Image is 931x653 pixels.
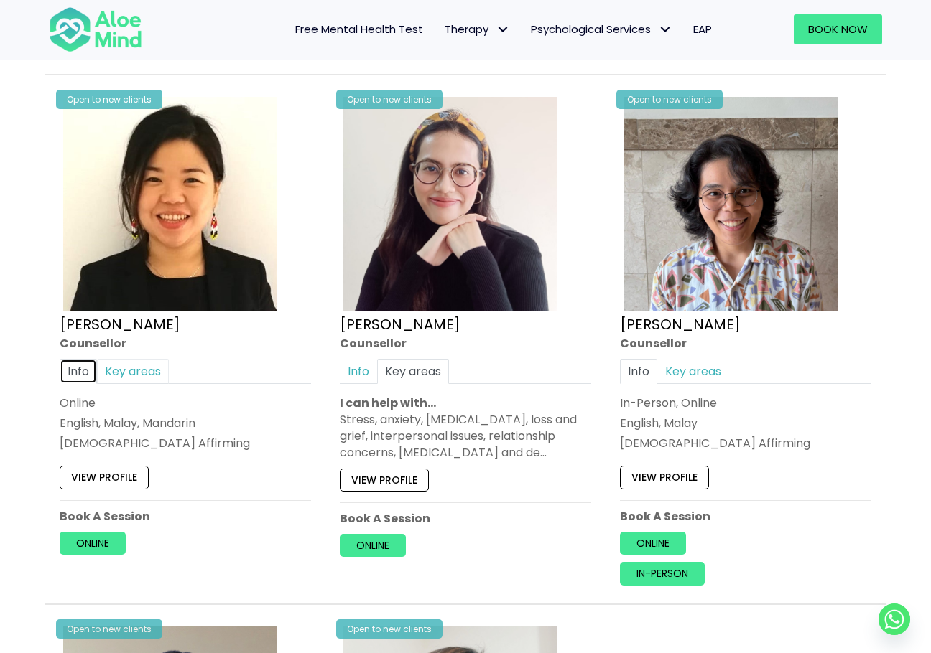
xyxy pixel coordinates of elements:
[445,22,509,37] span: Therapy
[340,469,429,492] a: View profile
[343,97,557,311] img: Therapist Photo Update
[60,335,311,352] div: Counsellor
[654,19,675,40] span: Psychological Services: submenu
[340,395,591,411] p: I can help with…
[340,534,406,557] a: Online
[336,90,443,109] div: Open to new clients
[377,359,449,384] a: Key areas
[879,603,910,635] a: Whatsapp
[60,466,149,489] a: View profile
[808,22,868,37] span: Book Now
[620,314,741,334] a: [PERSON_NAME]
[693,22,712,37] span: EAP
[620,508,871,525] p: Book A Session
[620,395,871,411] div: In-Person, Online
[97,359,169,384] a: Key areas
[620,532,686,555] a: Online
[63,97,277,311] img: Karen Counsellor
[520,14,682,44] a: Psychological ServicesPsychological Services: submenu
[794,14,882,44] a: Book Now
[56,619,162,639] div: Open to new clients
[340,411,591,461] div: Stress, anxiety, [MEDICAL_DATA], loss and grief, interpersonal issues, relationship concerns, [ME...
[295,22,423,37] span: Free Mental Health Test
[60,415,311,431] p: English, Malay, Mandarin
[531,22,672,37] span: Psychological Services
[620,359,657,384] a: Info
[60,435,311,451] div: [DEMOGRAPHIC_DATA] Affirming
[624,97,838,311] img: zafeera counsellor
[620,435,871,451] div: [DEMOGRAPHIC_DATA] Affirming
[620,466,709,489] a: View profile
[434,14,520,44] a: TherapyTherapy: submenu
[492,19,513,40] span: Therapy: submenu
[284,14,434,44] a: Free Mental Health Test
[620,415,871,431] p: English, Malay
[340,314,460,334] a: [PERSON_NAME]
[161,14,723,44] nav: Menu
[60,395,311,411] div: Online
[49,6,142,53] img: Aloe mind Logo
[60,532,126,555] a: Online
[60,314,180,334] a: [PERSON_NAME]
[336,619,443,639] div: Open to new clients
[60,359,97,384] a: Info
[60,508,311,525] p: Book A Session
[56,90,162,109] div: Open to new clients
[620,562,705,585] a: In-person
[340,510,591,527] p: Book A Session
[657,359,729,384] a: Key areas
[340,335,591,352] div: Counsellor
[620,335,871,352] div: Counsellor
[682,14,723,44] a: EAP
[616,90,723,109] div: Open to new clients
[340,359,377,384] a: Info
